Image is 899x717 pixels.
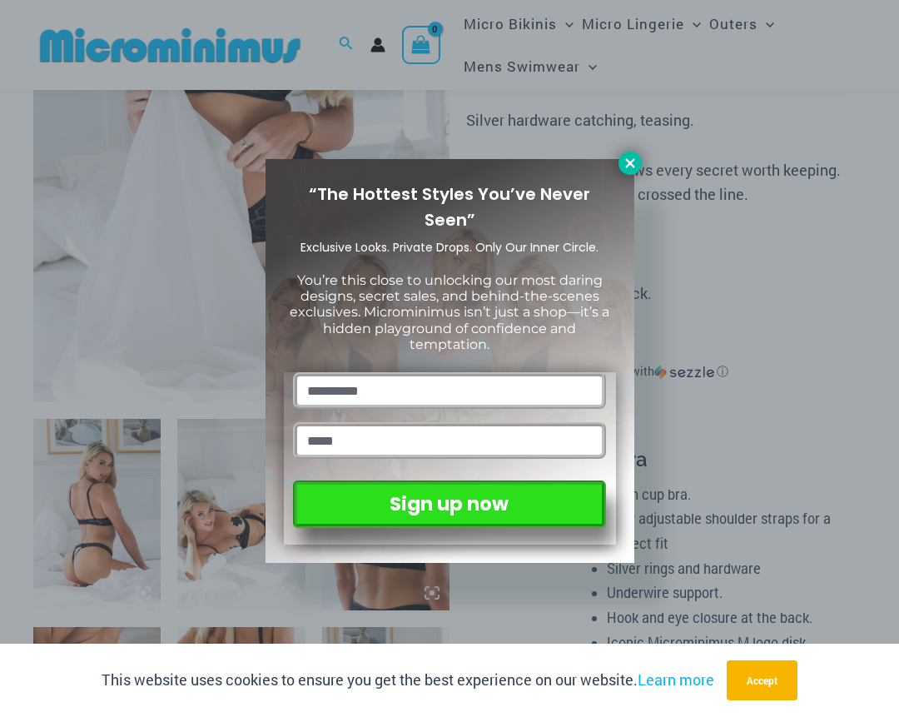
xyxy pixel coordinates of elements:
span: “The Hottest Styles You’ve Never Seen” [309,182,590,232]
button: Close [618,152,642,175]
a: Learn more [638,670,714,690]
button: Sign up now [293,480,605,528]
button: Accept [727,660,797,700]
p: This website uses cookies to ensure you get the best experience on our website. [102,668,714,693]
span: You’re this close to unlocking our most daring designs, secret sales, and behind-the-scenes exclu... [290,272,609,352]
span: Exclusive Looks. Private Drops. Only Our Inner Circle. [300,239,599,256]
